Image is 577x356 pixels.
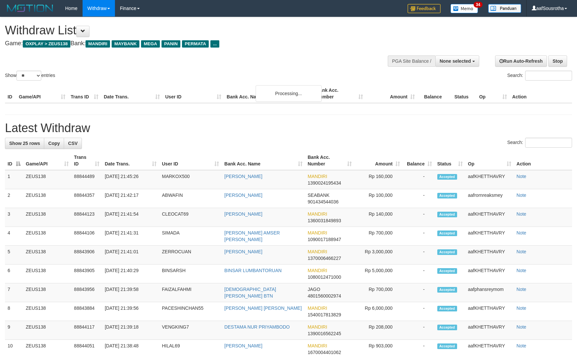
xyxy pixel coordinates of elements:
[159,302,222,321] td: PACESHINCHAN55
[308,174,327,179] span: MANDIRI
[440,58,471,64] span: None selected
[159,265,222,283] td: BINSARSH
[224,249,262,254] a: [PERSON_NAME]
[5,321,23,340] td: 9
[23,170,71,189] td: ZEUS138
[159,321,222,340] td: VENGKING7
[5,122,572,135] h1: Latest Withdraw
[403,265,435,283] td: -
[5,151,23,170] th: ID: activate to sort column descending
[71,246,102,265] td: 88843906
[517,268,526,273] a: Note
[71,151,102,170] th: Trans ID: activate to sort column ascending
[162,40,180,48] span: PANIN
[308,274,341,280] span: Copy 1080012471000 to clipboard
[23,321,71,340] td: ZEUS138
[354,151,403,170] th: Amount: activate to sort column ascending
[224,230,280,242] a: [PERSON_NAME] AMSER [PERSON_NAME]
[5,189,23,208] td: 2
[71,302,102,321] td: 88843884
[159,170,222,189] td: MARKOX500
[159,189,222,208] td: ABWAFIN
[112,40,139,48] span: MAYBANK
[308,331,341,336] span: Copy 1390016562245 to clipboard
[465,189,514,208] td: aafrornreaksmey
[514,151,572,170] th: Action
[256,85,322,102] div: Processing...
[86,40,110,48] span: MANDIRI
[403,302,435,321] td: -
[308,293,341,299] span: Copy 4801560002974 to clipboard
[159,208,222,227] td: CLEOCAT69
[102,246,159,265] td: [DATE] 21:41:01
[437,268,457,274] span: Accepted
[44,138,64,149] a: Copy
[71,283,102,302] td: 88843956
[452,84,477,103] th: Status
[308,312,341,317] span: Copy 1540017813829 to clipboard
[354,227,403,246] td: Rp 700,000
[159,151,222,170] th: User ID: activate to sort column ascending
[71,321,102,340] td: 88844117
[437,193,457,198] span: Accepted
[23,189,71,208] td: ZEUS138
[465,151,514,170] th: Op: activate to sort column ascending
[308,211,327,217] span: MANDIRI
[102,208,159,227] td: [DATE] 21:41:54
[510,84,572,103] th: Action
[224,211,262,217] a: [PERSON_NAME]
[507,71,572,81] label: Search:
[437,306,457,311] span: Accepted
[71,227,102,246] td: 88844106
[435,55,479,67] button: None selected
[548,55,567,67] a: Stop
[465,302,514,321] td: aafKHETTHAVRY
[517,305,526,311] a: Note
[224,174,262,179] a: [PERSON_NAME]
[182,40,209,48] span: PERMATA
[517,174,526,179] a: Note
[308,218,341,223] span: Copy 1360031849893 to clipboard
[308,230,327,235] span: MANDIRI
[102,321,159,340] td: [DATE] 21:39:18
[474,2,483,8] span: 34
[224,287,276,299] a: [DEMOGRAPHIC_DATA][PERSON_NAME] BTN
[224,84,313,103] th: Bank Acc. Name
[403,227,435,246] td: -
[403,208,435,227] td: -
[23,283,71,302] td: ZEUS138
[354,265,403,283] td: Rp 5,000,000
[313,84,365,103] th: Bank Acc. Number
[23,151,71,170] th: Game/API: activate to sort column ascending
[5,24,378,37] h1: Withdraw List
[5,3,55,13] img: MOTION_logo.png
[5,40,378,47] h4: Game: Bank:
[102,189,159,208] td: [DATE] 21:42:17
[102,151,159,170] th: Date Trans.: activate to sort column ascending
[388,55,435,67] div: PGA Site Balance /
[17,71,41,81] select: Showentries
[210,40,219,48] span: ...
[517,193,526,198] a: Note
[224,324,290,330] a: DESTAMA NUR PRIYAMBODO
[408,4,441,13] img: Feedback.jpg
[68,84,101,103] th: Trans ID
[495,55,547,67] a: Run Auto-Refresh
[5,302,23,321] td: 8
[23,265,71,283] td: ZEUS138
[517,324,526,330] a: Note
[5,246,23,265] td: 5
[16,84,68,103] th: Game/API
[308,287,320,292] span: JAGO
[437,287,457,293] span: Accepted
[308,350,341,355] span: Copy 1670004401062 to clipboard
[366,84,417,103] th: Amount
[68,141,78,146] span: CSV
[159,227,222,246] td: SIMADA
[308,305,327,311] span: MANDIRI
[102,265,159,283] td: [DATE] 21:40:29
[403,189,435,208] td: -
[5,208,23,227] td: 3
[517,343,526,348] a: Note
[451,4,478,13] img: Button%20Memo.svg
